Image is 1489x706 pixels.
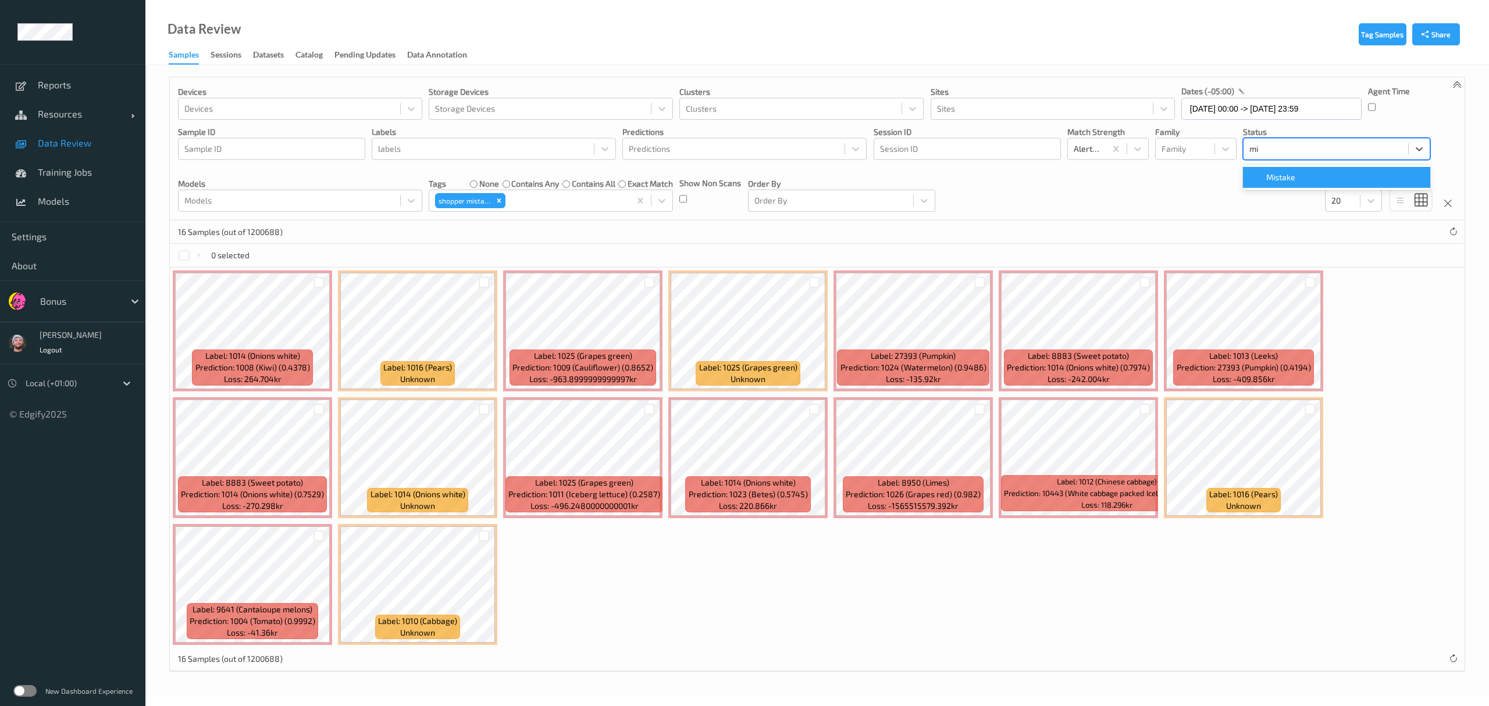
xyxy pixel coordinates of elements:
span: Loss: -41.36kr [227,627,278,639]
a: Catalog [295,47,334,63]
span: unknown [400,627,435,639]
a: Data Annotation [407,47,479,63]
p: Models [178,178,422,190]
span: Label: 8883 (Sweet potato) [202,477,303,489]
span: Label: 1025 (Grapes green) [535,477,633,489]
label: none [479,178,499,190]
div: Sessions [211,49,241,63]
span: Prediction: 27393 (Pumpkin) (0.4194) [1177,362,1311,373]
p: Status [1243,126,1430,138]
a: Pending Updates [334,47,407,63]
p: Sample ID [178,126,365,138]
span: unknown [400,373,435,385]
span: Label: 8950 (Limes) [878,477,949,489]
span: Label: 1012 (Chinese cabbage) [1057,476,1157,487]
span: Loss: -135.92kr [886,373,941,385]
p: labels [372,126,616,138]
span: Prediction: 1004 (Tomato) (0.9992) [190,615,315,627]
span: Prediction: 1009 (Cauliflower) (0.8652) [512,362,653,373]
p: 0 selected [211,249,250,261]
label: exact match [628,178,673,190]
a: Samples [169,47,211,65]
span: Prediction: 1014 (Onions white) (0.7974) [1007,362,1150,373]
p: Agent Time [1368,85,1410,97]
span: Label: 1014 (Onions white) [205,350,300,362]
p: Match Strength [1067,126,1149,138]
div: Samples [169,49,199,65]
p: Predictions [622,126,867,138]
span: Loss: 264.704kr [224,373,282,385]
div: Catalog [295,49,323,63]
div: Datasets [253,49,284,63]
span: Label: 1016 (Pears) [383,362,452,373]
span: Loss: -963.8999999999997kr [529,373,637,385]
span: unknown [400,500,435,512]
label: contains all [572,178,615,190]
span: Loss: -1565515579.392kr [868,500,959,512]
p: Session ID [874,126,1061,138]
a: Datasets [253,47,295,63]
span: Prediction: 1014 (Onions white) (0.7529) [181,489,324,500]
p: Tags [429,178,446,190]
p: 16 Samples (out of 1200688) [178,226,283,238]
span: Prediction: 1026 (Grapes red) (0.982) [846,489,981,500]
button: Tag Samples [1359,23,1406,45]
p: Sites [931,86,1175,98]
span: Prediction: 10443 (White cabbage packed Icelandic) (0.8972) [1004,487,1210,499]
span: Loss: -409.856kr [1213,373,1275,385]
span: Prediction: 1011 (Iceberg lettuce) (0.2587) [508,489,660,500]
span: Loss: 220.866kr [719,500,777,512]
p: Show Non Scans [679,177,741,189]
label: contains any [511,178,559,190]
a: Sessions [211,47,253,63]
span: Label: 27393 (Pumpkin) [871,350,956,362]
span: Prediction: 1024 (Watermelon) (0.9486) [840,362,986,373]
span: Label: 1016 (Pears) [1209,489,1278,500]
span: Mistake [1266,172,1295,183]
span: Loss: -242.004kr [1048,373,1110,385]
p: Devices [178,86,422,98]
p: Family [1155,126,1237,138]
div: Data Review [168,23,241,35]
p: Storage Devices [429,86,673,98]
span: Prediction: 1023 (Betes) (0.5745) [689,489,808,500]
span: Label: 1014 (Onions white) [701,477,796,489]
span: Label: 1010 (Cabbage) [378,615,457,627]
span: Prediction: 1008 (Kiwi) (0.4378) [195,362,310,373]
span: unknown [1226,500,1261,512]
span: unknown [731,373,765,385]
span: Loss: -496.2480000000001kr [530,500,639,512]
span: Label: 8883 (Sweet potato) [1028,350,1129,362]
div: Pending Updates [334,49,396,63]
p: Order By [748,178,935,190]
span: Label: 9641 (Cantaloupe melons) [193,604,312,615]
p: 16 Samples (out of 1200688) [178,653,283,665]
span: Label: 1014 (Onions white) [371,489,465,500]
div: Data Annotation [407,49,467,63]
p: Clusters [679,86,924,98]
button: Share [1412,23,1460,45]
span: Loss: -270.298kr [222,500,283,512]
span: Loss: 118.296kr [1081,499,1132,511]
span: Label: 1025 (Grapes green) [534,350,632,362]
span: Label: 1025 (Grapes green) [699,362,797,373]
p: dates (-05:00) [1181,85,1234,97]
div: shopper mistake [435,193,493,208]
span: Label: 1013 (Leeks) [1209,350,1278,362]
div: Remove shopper mistake [493,193,505,208]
